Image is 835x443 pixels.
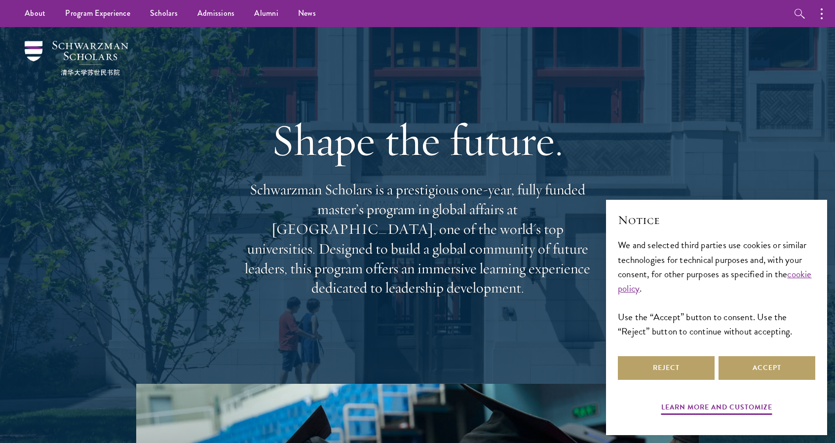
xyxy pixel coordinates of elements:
div: We and selected third parties use cookies or similar technologies for technical purposes and, wit... [618,238,815,338]
a: cookie policy [618,267,812,295]
button: Learn more and customize [661,401,772,416]
img: Schwarzman Scholars [25,41,128,75]
h1: Shape the future. [240,112,595,168]
h2: Notice [618,212,815,228]
p: Schwarzman Scholars is a prestigious one-year, fully funded master’s program in global affairs at... [240,180,595,298]
button: Accept [719,356,815,380]
button: Reject [618,356,715,380]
